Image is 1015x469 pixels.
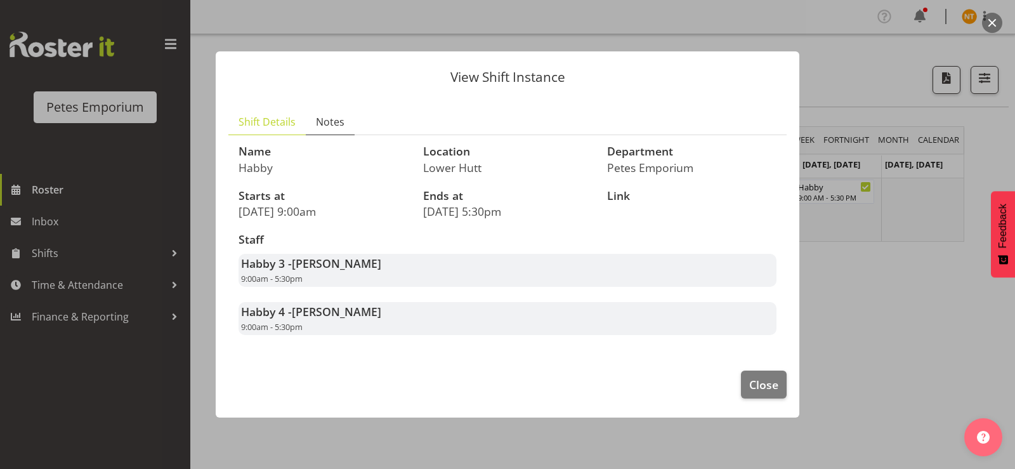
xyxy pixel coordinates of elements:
[423,190,593,202] h3: Ends at
[241,321,303,333] span: 9:00am - 5:30pm
[228,70,787,84] p: View Shift Instance
[997,204,1009,248] span: Feedback
[741,371,787,399] button: Close
[239,145,408,158] h3: Name
[977,431,990,444] img: help-xxl-2.png
[607,145,776,158] h3: Department
[749,376,778,393] span: Close
[423,161,593,175] p: Lower Hutt
[241,304,381,319] strong: Habby 4 -
[607,161,776,175] p: Petes Emporium
[239,234,776,246] h3: Staff
[423,204,593,218] p: [DATE] 5:30pm
[292,256,381,271] span: [PERSON_NAME]
[316,114,344,129] span: Notes
[241,256,381,271] strong: Habby 3 -
[991,191,1015,277] button: Feedback - Show survey
[423,145,593,158] h3: Location
[239,204,408,218] p: [DATE] 9:00am
[241,273,303,284] span: 9:00am - 5:30pm
[239,161,408,175] p: Habby
[292,304,381,319] span: [PERSON_NAME]
[607,190,776,202] h3: Link
[239,114,296,129] span: Shift Details
[239,190,408,202] h3: Starts at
